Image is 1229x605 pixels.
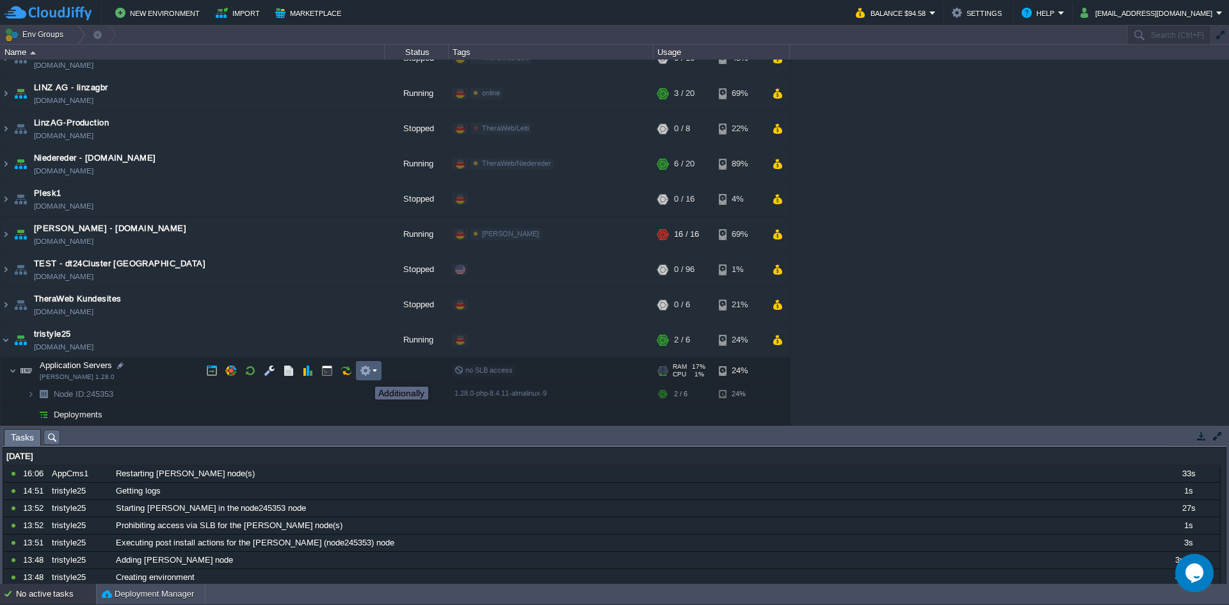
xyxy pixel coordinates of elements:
span: CPU [673,371,686,378]
span: 245353 [52,389,115,399]
span: Adding [PERSON_NAME] node [116,554,233,566]
span: Restarting [PERSON_NAME] node(s) [116,468,255,480]
div: tristyle25 [49,552,111,569]
div: 13:48 [23,569,47,586]
span: Tasks [11,430,34,446]
a: tristyle25 [34,328,71,341]
button: Help [1022,5,1058,20]
span: Getting logs [116,485,161,497]
button: [EMAIL_ADDRESS][DOMAIN_NAME] [1080,5,1216,20]
div: Running [385,217,449,252]
a: Application Servers[PERSON_NAME] 1.28.0 [38,360,114,370]
span: [PERSON_NAME] [482,230,539,238]
img: CloudJiffy [4,5,92,21]
iframe: chat widget [1175,554,1216,592]
div: tristyle25 [49,569,111,586]
span: Starting [PERSON_NAME] in the node245353 node [116,503,306,514]
div: Usage [654,45,789,60]
div: 6 / 20 [674,147,695,181]
img: AMDAwAAAACH5BAEAAAAALAAAAAABAAEAAAICRAEAOw== [12,323,29,357]
div: tristyle25 [49,483,111,499]
a: Deployments [52,409,104,420]
img: AMDAwAAAACH5BAEAAAAALAAAAAABAAEAAAICRAEAOw== [12,111,29,146]
div: 2 / 6 [674,384,687,404]
img: AMDAwAAAACH5BAEAAAAALAAAAAABAAEAAAICRAEAOw== [1,182,11,216]
div: 16:06 [23,465,47,482]
img: AMDAwAAAACH5BAEAAAAALAAAAAABAAEAAAICRAEAOw== [1,252,11,287]
img: AMDAwAAAACH5BAEAAAAALAAAAAABAAEAAAICRAEAOw== [1,287,11,322]
div: 13:51 [23,535,47,551]
button: Settings [952,5,1006,20]
button: Balance $94.58 [856,5,929,20]
a: TEST - dt24Cluster [GEOGRAPHIC_DATA] [34,257,205,270]
button: New Environment [115,5,204,20]
div: Tags [449,45,653,60]
span: Prohibiting access via SLB for the [PERSON_NAME] node(s) [116,520,342,531]
div: 24% [719,384,760,404]
img: AMDAwAAAACH5BAEAAAAALAAAAAABAAEAAAICRAEAOw== [1,76,11,111]
a: Node ID:245353 [52,389,115,399]
span: Node ID: [54,389,86,399]
div: Additionally [378,388,425,398]
div: 22% [719,111,760,146]
span: TheraWeb/Leiti [482,124,529,132]
div: Status [385,45,448,60]
div: 69% [719,76,760,111]
a: [DOMAIN_NAME] [34,200,93,213]
span: LINZ AG - linzagbr [34,81,108,94]
img: AMDAwAAAACH5BAEAAAAALAAAAAABAAEAAAICRAEAOw== [35,405,52,424]
div: No active tasks [16,584,96,604]
img: AMDAwAAAACH5BAEAAAAALAAAAAABAAEAAAICRAEAOw== [27,405,35,424]
div: 13:52 [23,517,47,534]
div: 3 / 20 [674,76,695,111]
div: 0 / 96 [674,252,695,287]
span: 1% [691,371,704,378]
div: Stopped [385,287,449,322]
div: 13:52 [23,500,47,517]
img: AMDAwAAAACH5BAEAAAAALAAAAAABAAEAAAICRAEAOw== [1,323,11,357]
img: AMDAwAAAACH5BAEAAAAALAAAAAABAAEAAAICRAEAOw== [12,217,29,252]
img: AMDAwAAAACH5BAEAAAAALAAAAAABAAEAAAICRAEAOw== [12,287,29,322]
div: Stopped [385,252,449,287]
span: TheraWeb/Niedereder [482,159,551,167]
div: 89% [719,147,760,181]
div: Running [385,76,449,111]
img: AMDAwAAAACH5BAEAAAAALAAAAAABAAEAAAICRAEAOw== [27,384,35,404]
div: 24% [719,358,760,383]
a: TheraWeb Kundesites [34,293,122,305]
div: Name [1,45,384,60]
a: [PERSON_NAME] - [DOMAIN_NAME] [34,222,186,235]
div: 1s [1157,483,1219,499]
div: Running [385,323,449,357]
img: AMDAwAAAACH5BAEAAAAALAAAAAABAAEAAAICRAEAOw== [12,76,29,111]
span: Application Servers [38,360,114,371]
img: AMDAwAAAACH5BAEAAAAALAAAAAABAAEAAAICRAEAOw== [12,182,29,216]
span: Niedereder - [DOMAIN_NAME] [34,152,156,165]
a: [DOMAIN_NAME] [34,270,93,283]
a: [DOMAIN_NAME] [34,59,93,72]
div: 0 / 16 [674,182,695,216]
img: AMDAwAAAACH5BAEAAAAALAAAAAABAAEAAAICRAEAOw== [17,358,35,383]
div: 0 / 8 [674,111,690,146]
span: no SLB access [454,366,513,374]
a: Plesk1 [34,187,61,200]
span: 1.28.0-php-8.4.11-almalinux-9 [454,389,547,397]
img: AMDAwAAAACH5BAEAAAAALAAAAAABAAEAAAICRAEAOw== [1,217,11,252]
div: tristyle25 [49,517,111,534]
a: [DOMAIN_NAME] [34,341,93,353]
div: 3m 33s [1157,552,1219,569]
div: Stopped [385,182,449,216]
img: AMDAwAAAACH5BAEAAAAALAAAAAABAAEAAAICRAEAOw== [9,358,17,383]
div: 33s [1157,465,1219,482]
div: 0 / 6 [674,287,690,322]
div: 13:48 [23,552,47,569]
div: 16 / 16 [674,217,699,252]
div: 4m 14s [1157,569,1219,586]
div: Stopped [385,111,449,146]
div: 1% [719,252,760,287]
div: [DATE] [3,448,1220,465]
